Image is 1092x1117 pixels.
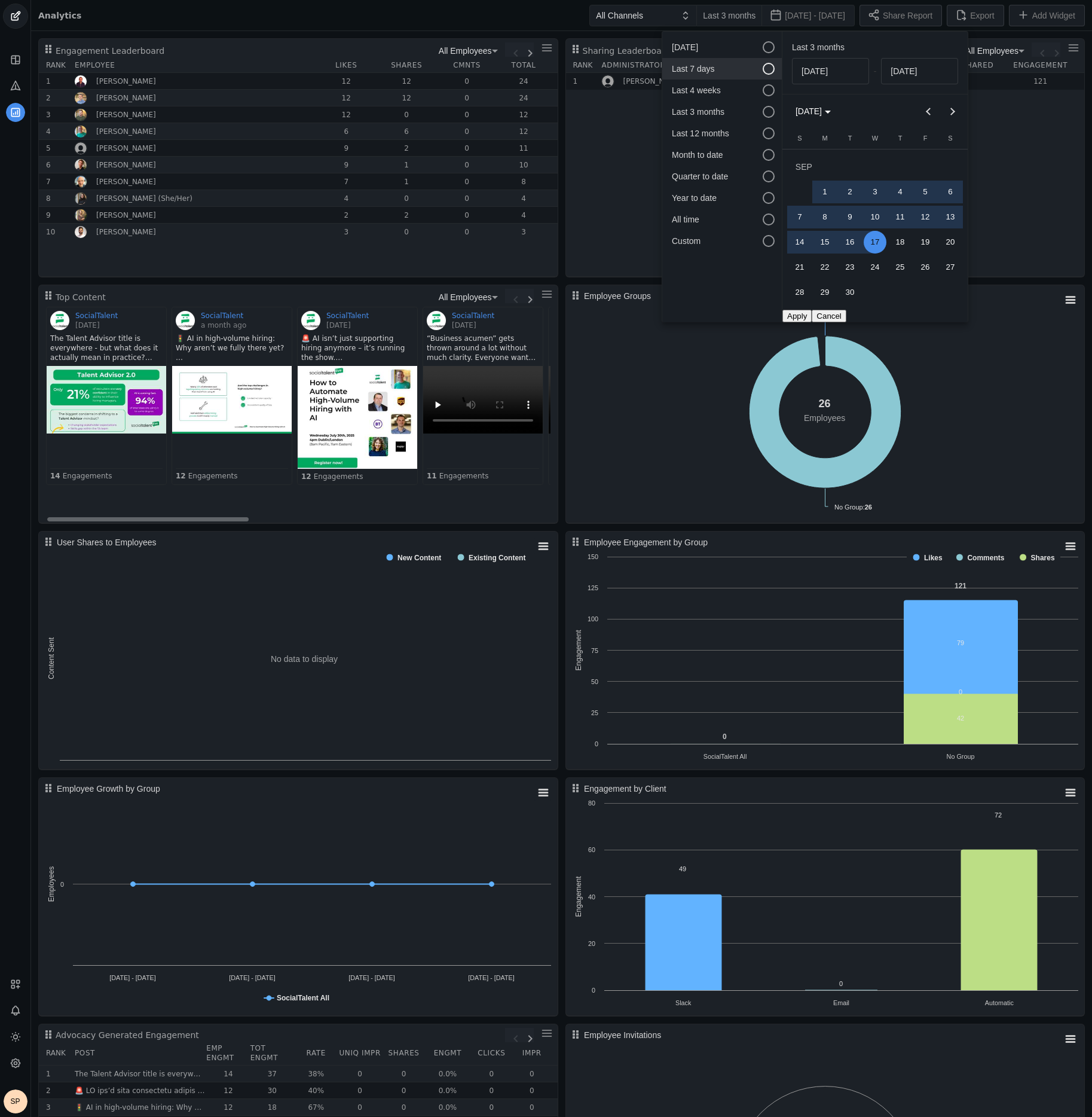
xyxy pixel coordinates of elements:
[813,255,836,278] span: 22
[837,279,862,304] button: September 30, 2025
[813,205,836,228] span: 8
[839,255,861,278] span: 23
[672,170,746,182] div: Quarter to date
[864,230,886,253] span: 17
[813,230,836,253] span: 15
[889,230,911,253] span: 18
[923,134,927,141] span: F
[788,230,811,253] span: 14
[837,229,862,254] button: September 16, 2025
[672,192,746,204] div: Year to date
[888,179,913,204] button: September 4, 2025
[862,229,888,254] button: September 17, 2025
[796,106,822,116] span: [DATE]
[788,205,811,228] span: 7
[864,180,886,203] span: 3
[938,204,963,229] button: September 13, 2025
[787,229,812,254] button: September 14, 2025
[788,280,811,303] span: 28
[788,255,811,278] span: 21
[839,230,861,253] span: 16
[812,309,846,322] button: Cancel
[672,149,746,161] div: Month to date
[782,309,812,322] button: Apply
[939,255,962,278] span: 27
[822,134,827,141] span: M
[940,99,964,123] button: Next month
[812,179,837,204] button: September 1, 2025
[889,205,911,228] span: 11
[812,229,837,254] button: September 15, 2025
[672,63,746,75] div: Last 7 days
[939,180,962,203] span: 6
[938,254,963,279] button: September 27, 2025
[914,230,937,253] span: 19
[939,230,962,253] span: 20
[839,280,861,303] span: 30
[672,41,746,53] div: [DATE]
[888,204,913,229] button: September 11, 2025
[938,179,963,204] button: September 6, 2025
[837,179,862,204] button: September 2, 2025
[914,180,937,203] span: 5
[787,279,812,304] button: September 28, 2025
[864,255,886,278] span: 24
[813,180,836,203] span: 1
[787,154,963,179] td: SEP
[812,254,837,279] button: September 22, 2025
[797,134,802,141] span: S
[868,58,881,84] div: -
[913,229,938,254] button: September 19, 2025
[672,127,746,139] div: Last 12 months
[837,204,862,229] button: September 9, 2025
[672,84,746,96] div: Last 4 weeks
[813,280,836,303] span: 29
[888,254,913,279] button: September 25, 2025
[862,179,888,204] button: September 3, 2025
[914,255,937,278] span: 26
[839,180,861,203] span: 2
[672,235,746,247] div: Custom
[913,179,938,204] button: September 5, 2025
[871,134,877,141] span: W
[787,204,812,229] button: September 7, 2025
[938,229,963,254] button: September 20, 2025
[864,205,886,228] span: 10
[812,279,837,304] button: September 29, 2025
[791,104,836,118] button: Choose month and year
[913,204,938,229] button: September 12, 2025
[792,41,958,53] div: Last 3 months
[812,204,837,229] button: September 8, 2025
[913,254,938,279] button: September 26, 2025
[862,254,888,279] button: September 24, 2025
[939,205,962,228] span: 13
[787,254,812,279] button: September 21, 2025
[862,204,888,229] button: September 10, 2025
[889,255,911,278] span: 25
[672,106,746,118] div: Last 3 months
[837,254,862,279] button: September 23, 2025
[914,205,937,228] span: 12
[839,205,861,228] span: 9
[888,229,913,254] button: September 18, 2025
[916,99,940,123] button: Previous month
[948,134,952,141] span: S
[672,213,746,225] div: All time
[898,134,902,141] span: T
[889,180,911,203] span: 4
[848,134,852,141] span: T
